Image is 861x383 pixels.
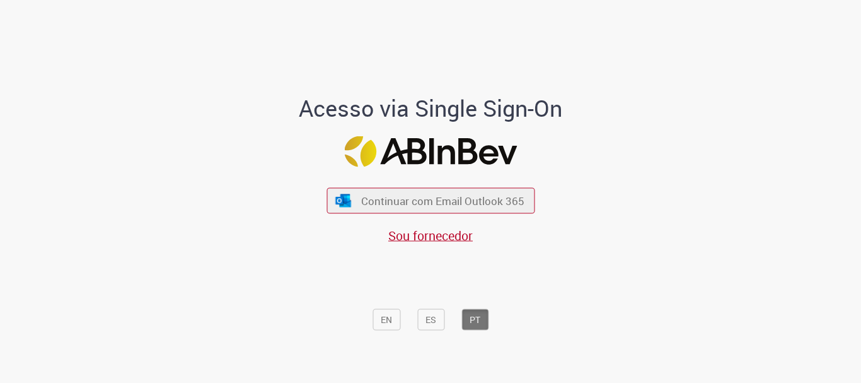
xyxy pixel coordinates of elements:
button: PT [461,309,488,331]
button: ES [417,309,444,331]
button: ícone Azure/Microsoft 360 Continuar com Email Outlook 365 [326,188,535,214]
img: ícone Azure/Microsoft 360 [335,194,352,207]
img: Logo ABInBev [344,136,517,167]
h1: Acesso via Single Sign-On [256,96,606,121]
button: EN [373,309,400,331]
span: Continuar com Email Outlook 365 [361,194,524,208]
a: Sou fornecedor [388,227,473,244]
